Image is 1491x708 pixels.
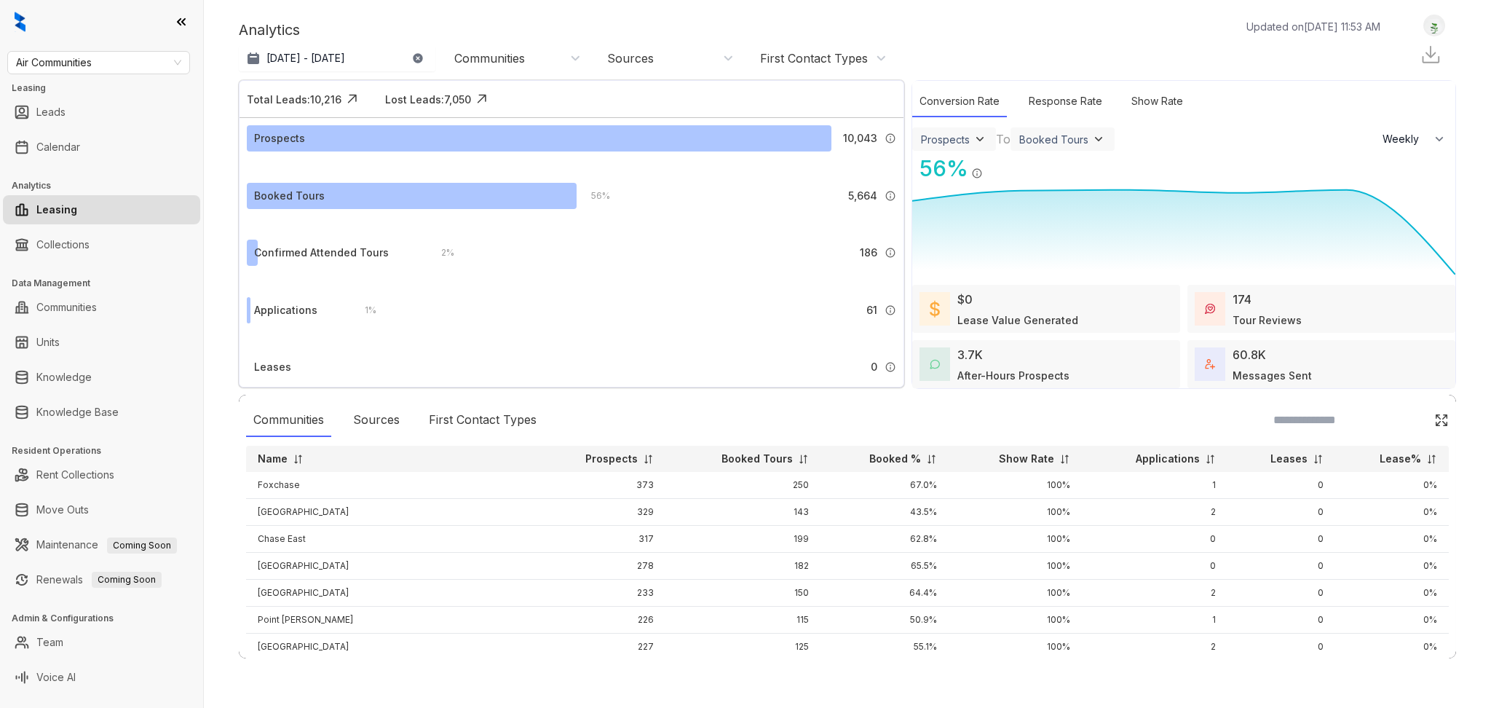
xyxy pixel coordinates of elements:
div: After-Hours Prospects [957,368,1069,383]
img: LeaseValue [930,300,940,318]
div: $0 [957,291,973,308]
img: sorting [1205,454,1216,465]
td: 150 [665,580,821,607]
td: 278 [536,553,665,580]
img: Info [971,168,983,179]
div: Total Leads: 10,216 [247,92,341,107]
li: Leads [3,98,200,127]
li: Calendar [3,133,200,162]
img: Info [885,304,896,316]
p: Analytics [239,19,300,41]
td: 67.0% [820,472,949,499]
td: 250 [665,472,821,499]
span: 0 [871,359,877,375]
td: [GEOGRAPHIC_DATA] [246,499,536,526]
div: Tour Reviews [1233,312,1302,328]
img: Click Icon [471,88,493,110]
li: Knowledge [3,363,200,392]
img: ViewFilterArrow [1091,132,1106,146]
td: 0% [1335,499,1449,526]
td: [GEOGRAPHIC_DATA] [246,580,536,607]
td: 100% [949,472,1082,499]
p: Name [258,452,288,466]
td: 64.4% [820,580,949,607]
img: TotalFum [1205,359,1215,369]
p: Leases [1270,452,1308,466]
td: 0% [1335,553,1449,580]
td: 0% [1335,472,1449,499]
button: Weekly [1374,126,1455,152]
span: 61 [866,302,877,318]
td: 2 [1082,580,1227,607]
div: Prospects [921,133,970,146]
span: Air Communities [16,52,181,74]
li: Communities [3,293,200,322]
div: Confirmed Attended Tours [254,245,389,261]
td: 1 [1082,607,1227,634]
h3: Admin & Configurations [12,612,203,625]
p: Updated on [DATE] 11:53 AM [1246,19,1380,34]
p: [DATE] - [DATE] [266,51,345,66]
td: 2 [1082,634,1227,661]
a: Rent Collections [36,460,114,489]
a: Leasing [36,195,77,224]
td: 125 [665,634,821,661]
td: 143 [665,499,821,526]
td: 373 [536,472,665,499]
span: Coming Soon [92,572,162,588]
td: 50.9% [820,607,949,634]
img: sorting [293,454,304,465]
td: Foxchase [246,472,536,499]
p: Applications [1136,452,1200,466]
img: AfterHoursConversations [930,359,940,370]
img: sorting [926,454,937,465]
h3: Data Management [12,277,203,290]
td: Chase East [246,526,536,553]
td: 100% [949,526,1082,553]
img: Info [885,190,896,202]
li: Collections [3,230,200,259]
div: 174 [1233,291,1251,308]
p: Booked % [869,452,921,466]
button: [DATE] - [DATE] [239,45,435,71]
img: sorting [643,454,654,465]
li: Knowledge Base [3,398,200,427]
img: Click Icon [1434,413,1449,428]
a: Calendar [36,133,80,162]
a: Voice AI [36,663,76,692]
span: 5,664 [848,188,877,204]
li: Leasing [3,195,200,224]
div: Response Rate [1021,86,1110,117]
td: 115 [665,607,821,634]
a: Move Outs [36,495,89,524]
div: 2 % [427,245,454,261]
h3: Analytics [12,179,203,192]
td: 182 [665,553,821,580]
div: 56 % [912,152,968,185]
div: Sources [346,404,407,437]
a: Communities [36,293,97,322]
td: 0% [1335,526,1449,553]
img: sorting [1313,454,1324,465]
div: Booked Tours [1019,133,1088,146]
td: 226 [536,607,665,634]
img: Info [885,133,896,144]
a: Collections [36,230,90,259]
td: 0 [1082,526,1227,553]
p: Prospects [585,452,638,466]
td: 0% [1335,634,1449,661]
li: Rent Collections [3,460,200,489]
td: 100% [949,553,1082,580]
li: Renewals [3,565,200,594]
td: 100% [949,580,1082,607]
td: 0 [1082,553,1227,580]
img: sorting [798,454,809,465]
td: 317 [536,526,665,553]
li: Move Outs [3,495,200,524]
td: 0 [1227,472,1335,499]
td: 1 [1082,472,1227,499]
div: First Contact Types [422,404,544,437]
a: RenewalsComing Soon [36,565,162,594]
td: 0 [1227,607,1335,634]
h3: Resident Operations [12,444,203,457]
